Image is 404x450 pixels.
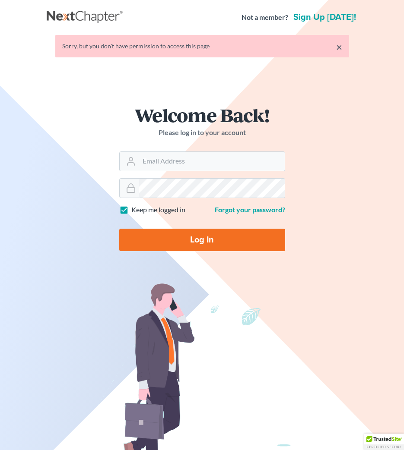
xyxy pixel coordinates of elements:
[242,13,288,22] strong: Not a member?
[119,128,285,138] p: Please log in to your account
[139,152,285,171] input: Email Address
[119,106,285,124] h1: Welcome Back!
[336,42,342,52] a: ×
[215,205,285,214] a: Forgot your password?
[364,434,404,450] div: TrustedSite Certified
[131,205,185,215] label: Keep me logged in
[119,229,285,251] input: Log In
[62,42,342,50] div: Sorry, but you don't have permission to access this page
[292,13,358,22] a: Sign up [DATE]!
